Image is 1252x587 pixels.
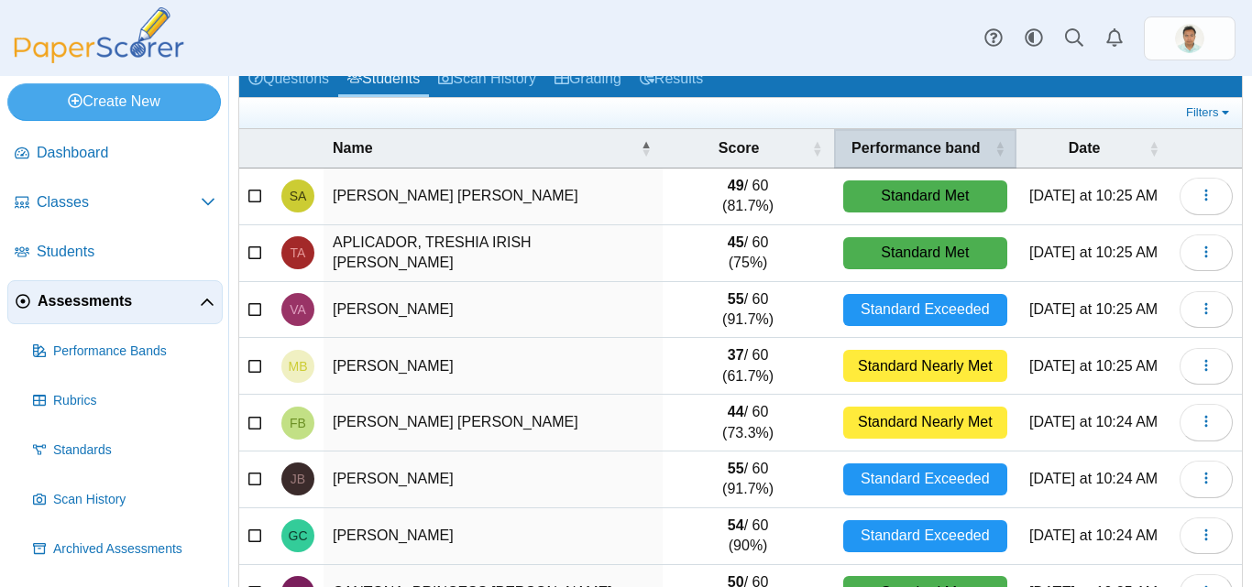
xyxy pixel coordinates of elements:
[1029,358,1158,374] time: Aug 26, 2025 at 10:25 AM
[7,7,191,63] img: PaperScorer
[728,461,744,476] b: 55
[291,473,305,485] span: JEAN D. BUALAN
[324,451,663,508] td: [PERSON_NAME]
[429,63,545,97] a: Scan History
[38,291,200,311] span: Assessments
[53,441,215,460] span: Standards
[641,129,652,168] span: Name : Activate to invert sorting
[338,63,429,97] a: Students
[324,168,663,225] td: [PERSON_NAME] [PERSON_NAME]
[728,291,744,307] b: 55
[663,168,834,225] td: / 60 (81.7%)
[1175,24,1204,53] span: adonis maynard pilongo
[291,246,306,259] span: TRESHIA IRISH MAE C. APLICADOR
[994,129,1005,168] span: Performance band : Activate to sort
[7,181,223,225] a: Classes
[663,282,834,339] td: / 60 (91.7%)
[37,143,215,163] span: Dashboard
[324,395,663,451] td: [PERSON_NAME] [PERSON_NAME]
[53,491,215,509] span: Scan History
[851,140,980,156] span: Performance band
[1148,129,1159,168] span: Date : Activate to sort
[290,417,306,429] span: FEBIE JANE G. BEZAR
[289,360,308,373] span: MARIANNE F. BADAJOS
[7,280,223,324] a: Assessments
[26,478,223,522] a: Scan History
[812,129,823,168] span: Score : Activate to sort
[290,303,306,316] span: VINCENT B. ARCAMO
[53,540,215,559] span: Archived Assessments
[37,242,215,262] span: Students
[663,338,834,395] td: / 60 (61.7%)
[843,294,1008,326] div: Standard Exceeded
[663,395,834,451] td: / 60 (73.3%)
[290,190,307,202] span: SHINA MAE M. AGAN
[324,225,663,282] td: APLICADOR, TRESHIA IRISH [PERSON_NAME]
[843,520,1008,552] div: Standard Exceeded
[663,508,834,565] td: / 60 (90%)
[1029,414,1158,429] time: Aug 26, 2025 at 10:24 AM
[324,282,663,339] td: [PERSON_NAME]
[1029,245,1158,260] time: Aug 26, 2025 at 10:25 AM
[7,231,223,275] a: Students
[26,330,223,374] a: Performance Bands
[728,234,744,250] b: 45
[26,527,223,571] a: Archived Assessments
[843,407,1008,439] div: Standard Nearly Met
[53,342,215,361] span: Performance Bands
[26,379,223,423] a: Rubrics
[333,140,373,156] span: Name
[53,392,215,410] span: Rubrics
[728,404,744,419] b: 44
[843,463,1008,495] div: Standard Exceeded
[1029,188,1158,203] time: Aug 26, 2025 at 10:25 AM
[1069,140,1101,156] span: Date
[843,180,1008,212] div: Standard Met
[728,517,744,533] b: 54
[7,83,221,120] a: Create New
[719,140,759,156] span: Score
[1094,18,1135,59] a: Alerts
[239,63,338,97] a: Questions
[324,338,663,395] td: [PERSON_NAME]
[631,63,712,97] a: Results
[728,178,744,193] b: 49
[1029,301,1158,317] time: Aug 26, 2025 at 10:25 AM
[1181,103,1237,122] a: Filters
[843,350,1008,382] div: Standard Nearly Met
[1029,527,1158,543] time: Aug 26, 2025 at 10:24 AM
[37,192,201,212] span: Classes
[663,451,834,508] td: / 60 (91.7%)
[545,63,631,97] a: Grading
[843,237,1008,269] div: Standard Met
[324,508,663,565] td: [PERSON_NAME]
[663,225,834,282] td: / 60 (75%)
[1175,24,1204,53] img: ps.qM1w65xjLpOGVUdR
[7,50,191,66] a: PaperScorer
[7,132,223,176] a: Dashboard
[1144,16,1236,60] a: ps.qM1w65xjLpOGVUdR
[728,347,744,363] b: 37
[1029,471,1158,486] time: Aug 26, 2025 at 10:24 AM
[26,429,223,473] a: Standards
[289,529,308,542] span: GILVER B. CALMA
